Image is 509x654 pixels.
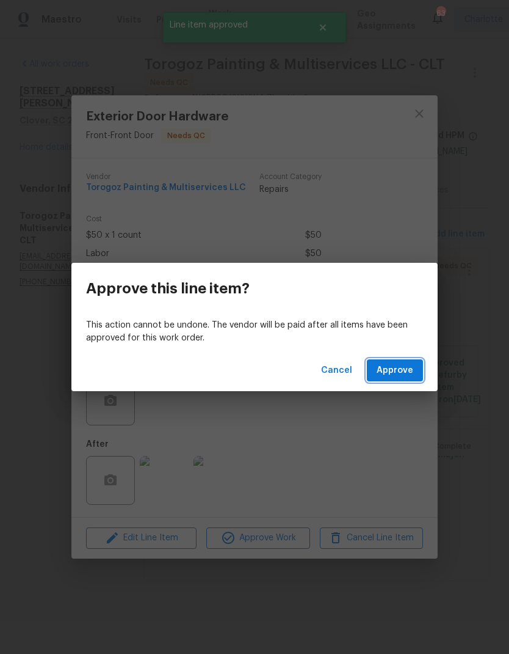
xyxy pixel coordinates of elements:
button: Approve [367,359,423,382]
p: This action cannot be undone. The vendor will be paid after all items have been approved for this... [86,319,423,345]
span: Approve [377,363,413,378]
span: Cancel [321,363,352,378]
button: Cancel [316,359,357,382]
h3: Approve this line item? [86,280,250,297]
